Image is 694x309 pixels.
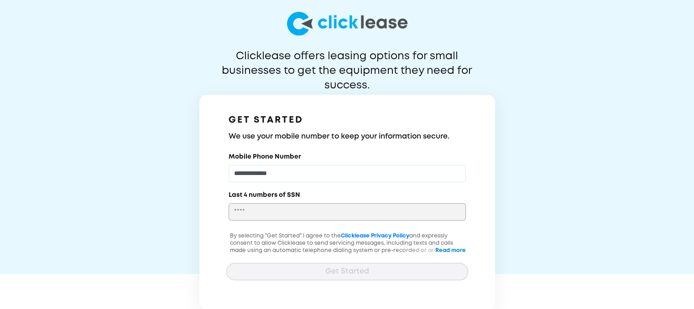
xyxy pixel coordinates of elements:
[226,232,468,276] p: By selecting "Get Started" I agree to the and expressly consent to allow Clicklease to send servi...
[200,49,495,78] p: Clicklease offers leasing options for small businesses to get the equipment they need for success.
[229,131,466,142] h3: We use your mobile number to keep your information secure.
[226,263,468,280] button: Get Started
[287,12,407,36] img: logo-larg
[229,191,300,200] label: Last 4 numbers of SSN
[229,113,466,128] h1: GET STARTED
[341,233,409,238] a: Clicklease Privacy Policy
[229,152,301,161] label: Mobile Phone Number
